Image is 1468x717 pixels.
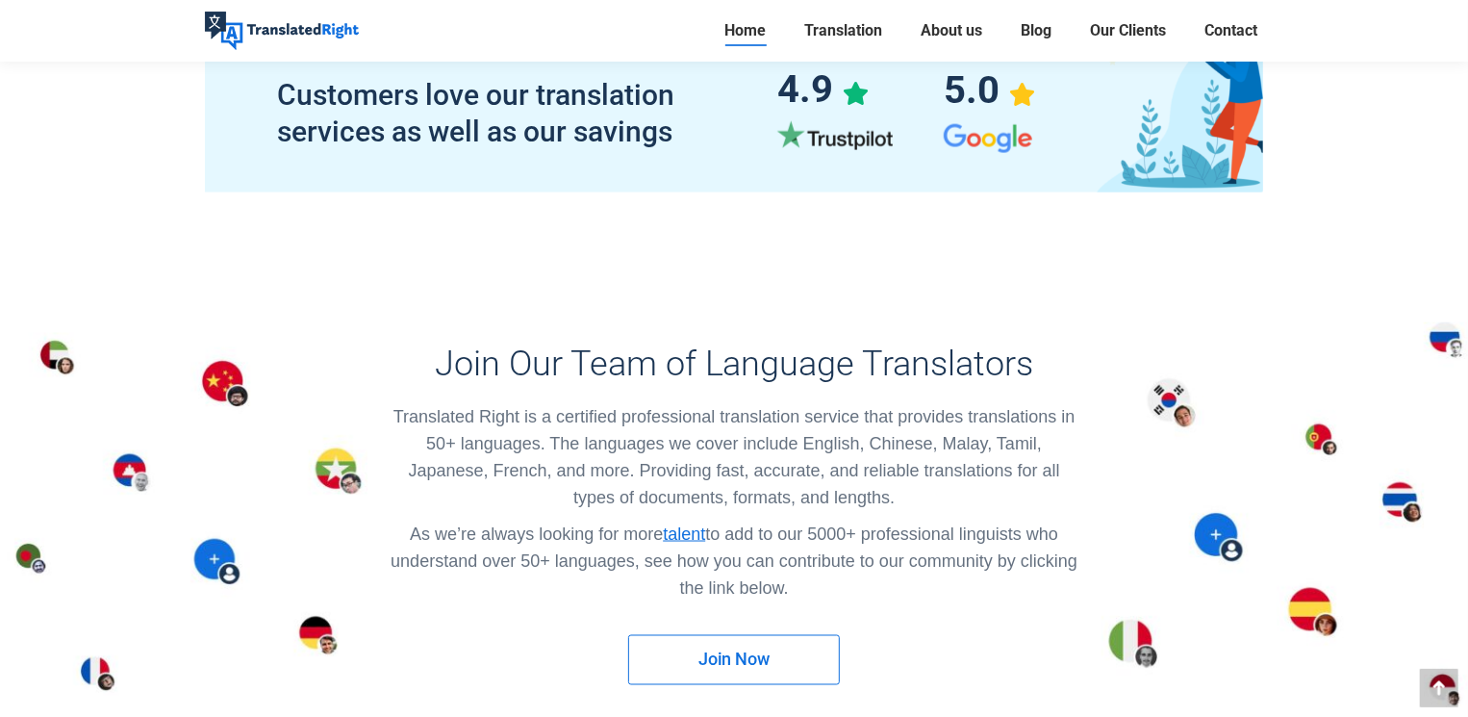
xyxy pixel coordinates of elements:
[387,403,1082,511] p: Translated Right is a certified professional translation service that provides translations in 50...
[915,17,988,44] a: About us
[1204,21,1257,40] span: Contact
[1084,17,1172,44] a: Our Clients
[698,651,771,670] span: Join Now
[387,521,1082,602] p: As we’re always looking for more to add to our 5000+ professional linguists who understand over 5...
[777,66,833,112] strong: 4.9
[921,21,982,40] span: About us
[1015,17,1057,44] a: Blog
[724,21,766,40] span: Home
[205,12,359,50] img: Translated Right
[1021,21,1051,40] span: Blog
[387,344,1082,384] h3: Join Our Team of Language Translators
[798,17,888,44] a: Translation
[663,525,705,544] a: talent
[628,635,840,685] a: Join Now
[1199,17,1263,44] a: Contact
[277,77,734,150] h4: Customers love our translation services as well as our savings
[1090,21,1166,40] span: Our Clients
[719,17,772,44] a: Home
[804,21,882,40] span: Translation
[944,67,1000,113] strong: 5.0
[1097,6,1263,192] img: Online Reviews illustration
